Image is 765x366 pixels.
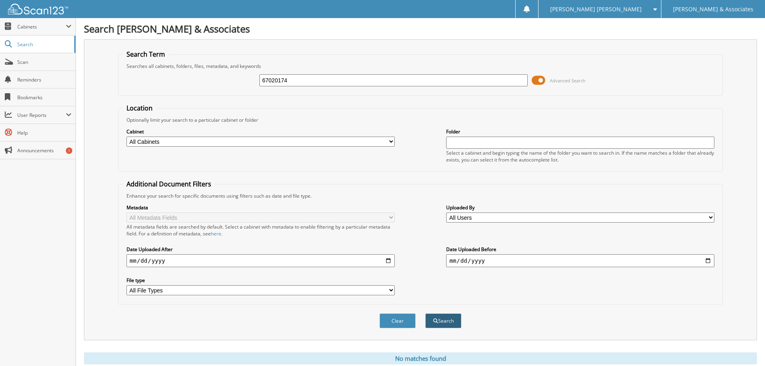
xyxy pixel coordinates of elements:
[126,223,395,237] div: All metadata fields are searched by default. Select a cabinet with metadata to enable filtering b...
[126,254,395,267] input: start
[66,147,72,154] div: 1
[122,104,157,112] legend: Location
[17,129,71,136] span: Help
[122,117,718,123] div: Optionally limit your search to a particular cabinet or folder
[17,94,71,101] span: Bookmarks
[17,59,71,65] span: Scan
[17,147,71,154] span: Announcements
[17,76,71,83] span: Reminders
[446,204,714,211] label: Uploaded By
[126,277,395,284] label: File type
[379,313,416,328] button: Clear
[425,313,461,328] button: Search
[126,246,395,253] label: Date Uploaded After
[122,63,718,70] div: Searches all cabinets, folders, files, metadata, and keywords
[446,128,714,135] label: Folder
[84,22,757,35] h1: Search [PERSON_NAME] & Associates
[84,352,757,364] div: No matches found
[446,149,714,163] div: Select a cabinet and begin typing the name of the folder you want to search in. If the name match...
[126,204,395,211] label: Metadata
[122,192,718,199] div: Enhance your search for specific documents using filters such as date and file type.
[17,112,66,119] span: User Reports
[446,246,714,253] label: Date Uploaded Before
[550,78,585,84] span: Advanced Search
[8,4,68,14] img: scan123-logo-white.svg
[122,180,215,188] legend: Additional Document Filters
[126,128,395,135] label: Cabinet
[122,50,169,59] legend: Search Term
[17,23,66,30] span: Cabinets
[673,7,753,12] span: [PERSON_NAME] & Associates
[446,254,714,267] input: end
[550,7,642,12] span: [PERSON_NAME] [PERSON_NAME]
[211,230,221,237] a: here
[17,41,70,48] span: Search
